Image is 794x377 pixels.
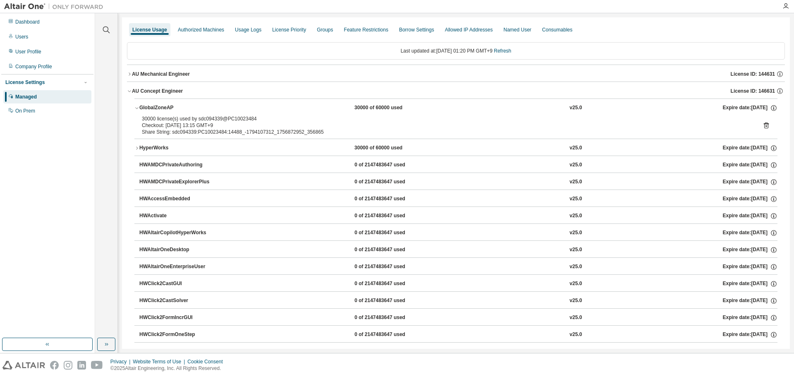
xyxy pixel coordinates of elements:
[569,178,582,186] div: v25.0
[723,161,777,169] div: Expire date: [DATE]
[4,2,108,11] img: Altair One
[132,26,167,33] div: License Usage
[139,314,214,322] div: HWClick2FormIncrGUI
[569,212,582,220] div: v25.0
[139,207,777,225] button: HWActivate0 of 2147483647 usedv25.0Expire date:[DATE]
[15,19,40,25] div: Dashboard
[494,48,511,54] a: Refresh
[569,144,582,152] div: v25.0
[569,280,582,288] div: v25.0
[354,314,429,322] div: 0 of 2147483647 used
[354,297,429,305] div: 0 of 2147483647 used
[139,246,214,254] div: HWAltairOneDesktop
[133,358,187,365] div: Website Terms of Use
[132,71,190,77] div: AU Mechanical Engineer
[317,26,333,33] div: Groups
[272,26,306,33] div: License Priority
[187,358,227,365] div: Cookie Consent
[569,331,582,339] div: v25.0
[354,212,429,220] div: 0 of 2147483647 used
[64,361,72,370] img: instagram.svg
[503,26,531,33] div: Named User
[139,190,777,208] button: HWAccessEmbedded0 of 2147483647 usedv25.0Expire date:[DATE]
[15,48,41,55] div: User Profile
[569,246,582,254] div: v25.0
[110,365,228,372] p: © 2025 Altair Engineering, Inc. All Rights Reserved.
[569,297,582,305] div: v25.0
[723,195,777,203] div: Expire date: [DATE]
[2,361,45,370] img: altair_logo.svg
[723,280,777,288] div: Expire date: [DATE]
[731,88,775,94] span: License ID: 146631
[139,241,777,259] button: HWAltairOneDesktop0 of 2147483647 usedv25.0Expire date:[DATE]
[569,229,582,237] div: v25.0
[139,258,777,276] button: HWAltairOneEnterpriseUser0 of 2147483647 usedv25.0Expire date:[DATE]
[15,94,37,100] div: Managed
[723,348,777,355] div: Expire date: [DATE]
[723,314,777,322] div: Expire date: [DATE]
[569,314,582,322] div: v25.0
[139,331,214,339] div: HWClick2FormOneStep
[354,246,429,254] div: 0 of 2147483647 used
[50,361,59,370] img: facebook.svg
[723,263,777,271] div: Expire date: [DATE]
[723,178,777,186] div: Expire date: [DATE]
[569,195,582,203] div: v25.0
[91,361,103,370] img: youtube.svg
[542,26,572,33] div: Consumables
[5,79,45,86] div: License Settings
[569,161,582,169] div: v25.0
[139,280,214,288] div: HWClick2CastGUI
[139,297,214,305] div: HWClick2CastSolver
[127,82,785,100] button: AU Concept EngineerLicense ID: 146631
[731,71,775,77] span: License ID: 144631
[569,263,582,271] div: v25.0
[445,26,493,33] div: Allowed IP Addresses
[139,309,777,327] button: HWClick2FormIncrGUI0 of 2147483647 usedv25.0Expire date:[DATE]
[354,195,429,203] div: 0 of 2147483647 used
[139,173,777,191] button: HWAMDCPrivateExplorerPlus0 of 2147483647 usedv25.0Expire date:[DATE]
[723,212,777,220] div: Expire date: [DATE]
[354,263,429,271] div: 0 of 2147483647 used
[354,144,429,152] div: 30000 of 60000 used
[139,263,214,271] div: HWAltairOneEnterpriseUser
[235,26,261,33] div: Usage Logs
[139,212,214,220] div: HWActivate
[139,195,214,203] div: HWAccessEmbedded
[723,246,777,254] div: Expire date: [DATE]
[354,348,429,355] div: 0 of 2147483647 used
[178,26,224,33] div: Authorized Machines
[344,26,388,33] div: Feature Restrictions
[354,161,429,169] div: 0 of 2147483647 used
[139,104,214,112] div: GlobalZoneAP
[569,348,582,355] div: v25.0
[134,99,777,117] button: GlobalZoneAP30000 of 60000 usedv25.0Expire date:[DATE]
[569,104,582,112] div: v25.0
[723,104,777,112] div: Expire date: [DATE]
[723,229,777,237] div: Expire date: [DATE]
[15,34,28,40] div: Users
[723,297,777,305] div: Expire date: [DATE]
[139,224,777,242] button: HWAltairCopilotHyperWorks0 of 2147483647 usedv25.0Expire date:[DATE]
[127,42,785,60] div: Last updated at: [DATE] 01:20 PM GMT+9
[132,88,183,94] div: AU Concept Engineer
[110,358,133,365] div: Privacy
[142,122,750,129] div: Checkout: [DATE] 13:15 GMT+9
[139,178,214,186] div: HWAMDCPrivateExplorerPlus
[354,229,429,237] div: 0 of 2147483647 used
[139,292,777,310] button: HWClick2CastSolver0 of 2147483647 usedv25.0Expire date:[DATE]
[134,139,777,157] button: HyperWorks30000 of 60000 usedv25.0Expire date:[DATE]
[354,280,429,288] div: 0 of 2147483647 used
[139,161,214,169] div: HWAMDCPrivateAuthoring
[354,104,429,112] div: 30000 of 60000 used
[139,326,777,344] button: HWClick2FormOneStep0 of 2147483647 usedv25.0Expire date:[DATE]
[15,108,35,114] div: On Prem
[139,348,214,355] div: HWClick2MoldGUI
[15,63,52,70] div: Company Profile
[142,115,750,122] div: 30000 license(s) used by sdc094339@PC10023484
[723,331,777,339] div: Expire date: [DATE]
[139,275,777,293] button: HWClick2CastGUI0 of 2147483647 usedv25.0Expire date:[DATE]
[354,331,429,339] div: 0 of 2147483647 used
[142,129,750,135] div: Share String: sdc094339:PC10023484:14488_-1794107312_1756872952_356865
[139,343,777,361] button: HWClick2MoldGUI0 of 2147483647 usedv25.0Expire date:[DATE]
